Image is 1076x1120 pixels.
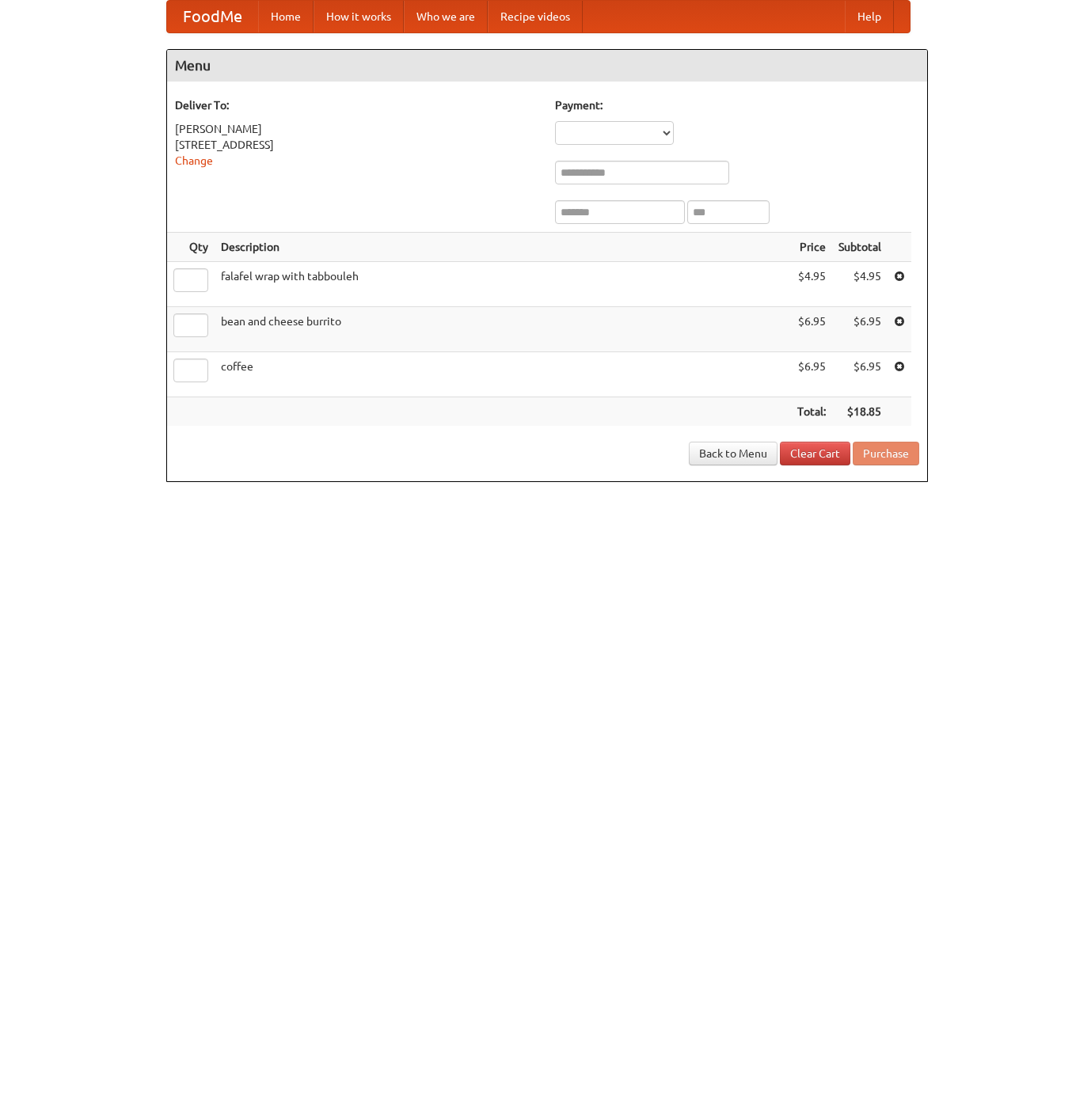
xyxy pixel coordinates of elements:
[167,50,927,82] h4: Menu
[832,397,888,427] th: $18.85
[853,442,919,465] button: Purchase
[175,154,213,167] a: Change
[832,307,888,352] td: $6.95
[791,262,832,307] td: $4.95
[258,1,314,32] a: Home
[832,233,888,262] th: Subtotal
[832,352,888,397] td: $6.95
[175,97,539,113] h5: Deliver To:
[689,442,778,465] a: Back to Menu
[175,121,539,137] div: [PERSON_NAME]
[167,1,258,32] a: FoodMe
[780,442,850,465] a: Clear Cart
[314,1,404,32] a: How it works
[832,262,888,307] td: $4.95
[791,233,832,262] th: Price
[791,352,832,397] td: $6.95
[215,307,791,352] td: bean and cheese burrito
[488,1,583,32] a: Recipe videos
[175,137,539,153] div: [STREET_ADDRESS]
[791,397,832,427] th: Total:
[215,262,791,307] td: falafel wrap with tabbouleh
[215,352,791,397] td: coffee
[167,233,215,262] th: Qty
[555,97,919,113] h5: Payment:
[404,1,488,32] a: Who we are
[791,307,832,352] td: $6.95
[845,1,894,32] a: Help
[215,233,791,262] th: Description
